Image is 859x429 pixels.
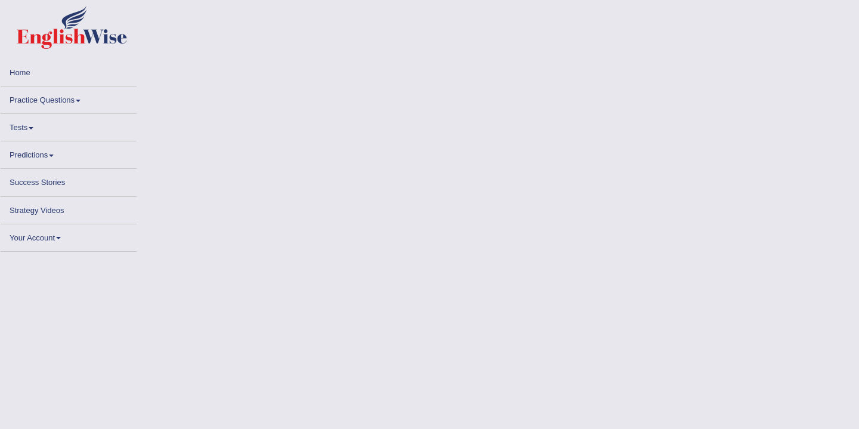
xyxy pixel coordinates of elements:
a: Practice Questions [1,87,137,110]
a: Predictions [1,141,137,165]
a: Home [1,59,137,82]
a: Tests [1,114,137,137]
a: Your Account [1,224,137,248]
a: Success Stories [1,169,137,192]
a: Strategy Videos [1,197,137,220]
